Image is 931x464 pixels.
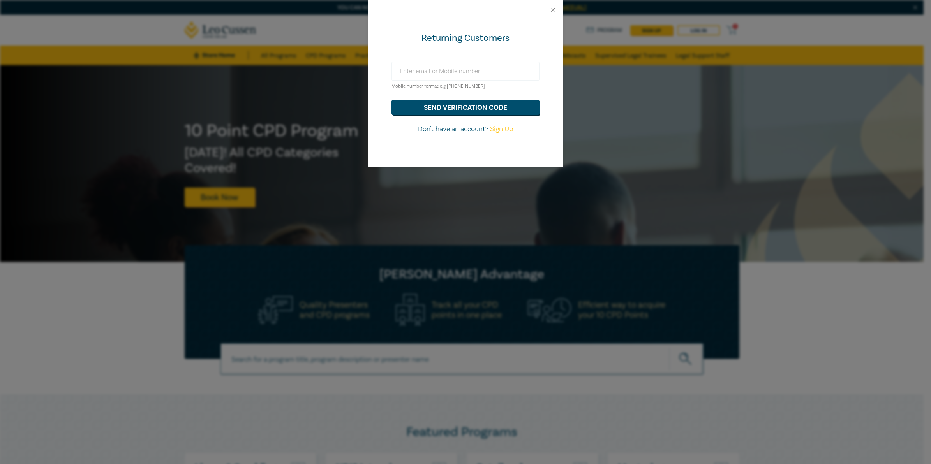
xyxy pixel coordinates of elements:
div: Returning Customers [391,32,540,44]
button: Close [550,6,557,13]
p: Don't have an account? [391,124,540,134]
small: Mobile number format e.g [PHONE_NUMBER] [391,83,485,89]
a: Sign Up [490,125,513,134]
button: send verification code [391,100,540,115]
input: Enter email or Mobile number [391,62,540,81]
